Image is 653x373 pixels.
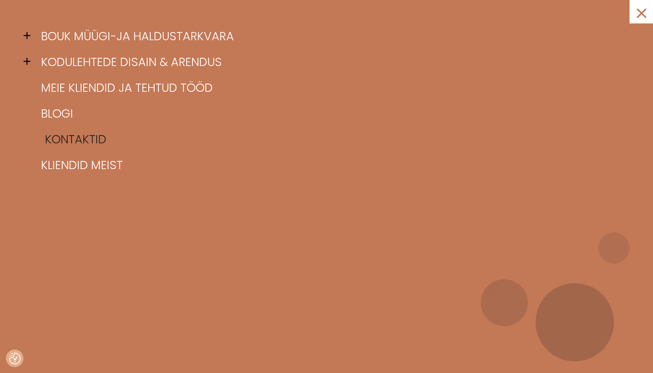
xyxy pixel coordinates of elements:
[35,101,630,127] a: Blogi
[35,49,630,75] a: Kodulehtede disain & arendus
[9,353,21,364] img: Revisit consent button
[35,75,630,101] a: Meie kliendid ja tehtud tööd
[35,152,630,178] a: Kliendid meist
[35,23,630,49] a: BOUK müügi-ja haldustarkvara
[39,127,633,152] a: Kontaktid
[9,353,21,364] button: Nõusolekueelistused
